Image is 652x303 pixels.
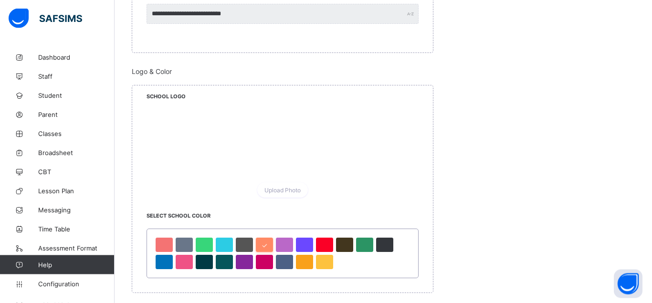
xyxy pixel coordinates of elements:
[38,187,115,195] span: Lesson Plan
[38,130,115,137] span: Classes
[38,206,115,214] span: Messaging
[38,225,115,233] span: Time Table
[38,168,115,176] span: CBT
[9,9,82,29] img: safsims
[38,53,115,61] span: Dashboard
[614,270,642,298] button: Open asap
[147,212,210,219] span: Select School Color
[264,187,301,194] span: Upload Photo
[38,261,114,269] span: Help
[147,93,186,100] span: School Logo
[132,67,433,75] span: Logo & Color
[38,244,115,252] span: Assessment Format
[38,149,115,157] span: Broadsheet
[132,67,433,293] div: Logo & Color
[38,73,115,80] span: Staff
[38,111,115,118] span: Parent
[38,280,114,288] span: Configuration
[38,92,115,99] span: Student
